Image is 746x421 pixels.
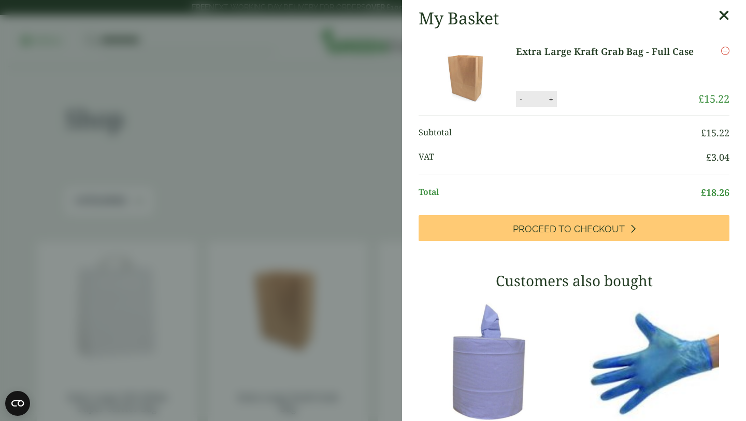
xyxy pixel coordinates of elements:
[701,127,706,139] span: £
[419,8,499,28] h2: My Basket
[546,95,556,104] button: +
[517,95,525,104] button: -
[698,92,729,106] bdi: 15.22
[419,126,701,140] span: Subtotal
[701,186,729,199] bdi: 18.26
[419,272,729,290] h3: Customers also bought
[516,45,696,59] a: Extra Large Kraft Grab Bag - Full Case
[419,186,701,200] span: Total
[701,127,729,139] bdi: 15.22
[721,45,729,57] a: Remove this item
[706,151,711,163] span: £
[513,223,625,235] span: Proceed to Checkout
[419,215,729,241] a: Proceed to Checkout
[419,150,706,164] span: VAT
[698,92,704,106] span: £
[5,391,30,416] button: Open CMP widget
[706,151,729,163] bdi: 3.04
[701,186,706,199] span: £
